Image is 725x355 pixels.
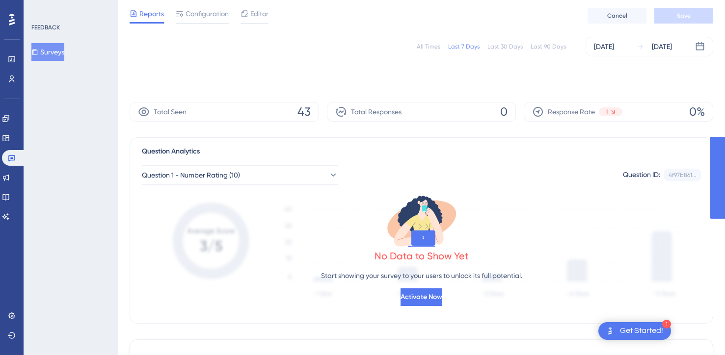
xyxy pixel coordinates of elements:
div: FEEDBACK [31,24,60,31]
span: Configuration [186,8,229,20]
span: 0 [500,104,508,120]
div: Last 90 Days [531,43,566,51]
span: 0% [689,104,705,120]
span: Total Seen [154,106,187,118]
span: Save [677,12,691,20]
img: launcher-image-alternative-text [604,325,616,337]
div: Open Get Started! checklist, remaining modules: 1 [598,322,671,340]
span: 1 [606,108,608,116]
span: Activate Now [401,291,442,303]
span: Cancel [607,12,627,20]
button: Surveys [31,43,64,61]
button: Cancel [588,8,646,24]
div: No Data to Show Yet [375,249,469,263]
span: Total Responses [351,106,402,118]
span: Editor [250,8,269,20]
button: Activate Now [401,288,442,306]
div: All Times [417,43,440,51]
div: 4f97b861... [669,171,697,179]
iframe: UserGuiding AI Assistant Launcher [684,316,713,346]
button: Save [654,8,713,24]
div: [DATE] [652,41,672,52]
span: Response Rate [548,106,595,118]
p: Start showing your survey to your users to unlock its full potential. [321,270,522,281]
div: Question ID: [623,169,660,181]
button: Question 1 - Number Rating (10) [142,165,338,185]
span: Reports [139,8,164,20]
div: Last 7 Days [448,43,480,51]
div: [DATE] [594,41,614,52]
div: 1 [662,320,671,329]
div: Get Started! [620,326,663,336]
span: Question Analytics [142,146,200,157]
span: Question 1 - Number Rating (10) [142,169,240,181]
div: Last 30 Days [487,43,523,51]
span: 43 [297,104,311,120]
